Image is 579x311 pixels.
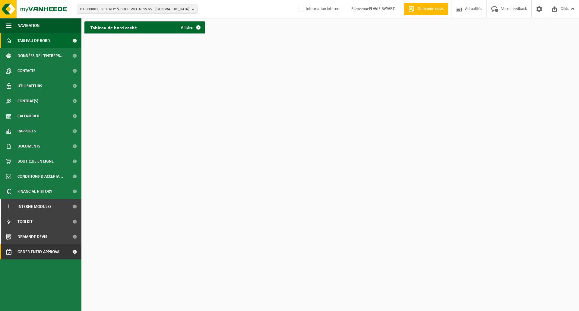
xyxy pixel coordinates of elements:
span: Calendrier [17,109,40,124]
span: Utilisateurs [17,78,42,94]
span: Navigation [17,18,40,33]
span: Contacts [17,63,36,78]
label: Information interne [297,5,339,14]
span: Toolkit [17,214,33,229]
span: Boutique en ligne [17,154,54,169]
span: Rapports [17,124,36,139]
span: Demande devis [17,229,47,244]
span: Order entry approval [17,244,61,259]
a: Afficher [176,21,204,33]
span: Conditions d'accepta... [17,169,63,184]
span: Documents [17,139,40,154]
span: Demande devis [416,6,445,12]
span: Tableau de bord [17,33,50,48]
span: Afficher [181,26,194,30]
span: 01-000001 - VILLEROY & BOCH WELLNESS NV - [GEOGRAPHIC_DATA] [80,5,189,14]
span: Financial History [17,184,52,199]
span: Interne modules [17,199,52,214]
span: I [6,199,11,214]
h2: Tableau de bord caché [84,21,143,33]
span: Données de l'entrepr... [17,48,64,63]
span: Contrat(s) [17,94,38,109]
strong: FLAVIE BAYART [369,7,395,11]
button: 01-000001 - VILLEROY & BOCH WELLNESS NV - [GEOGRAPHIC_DATA] [77,5,198,14]
a: Demande devis [404,3,448,15]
